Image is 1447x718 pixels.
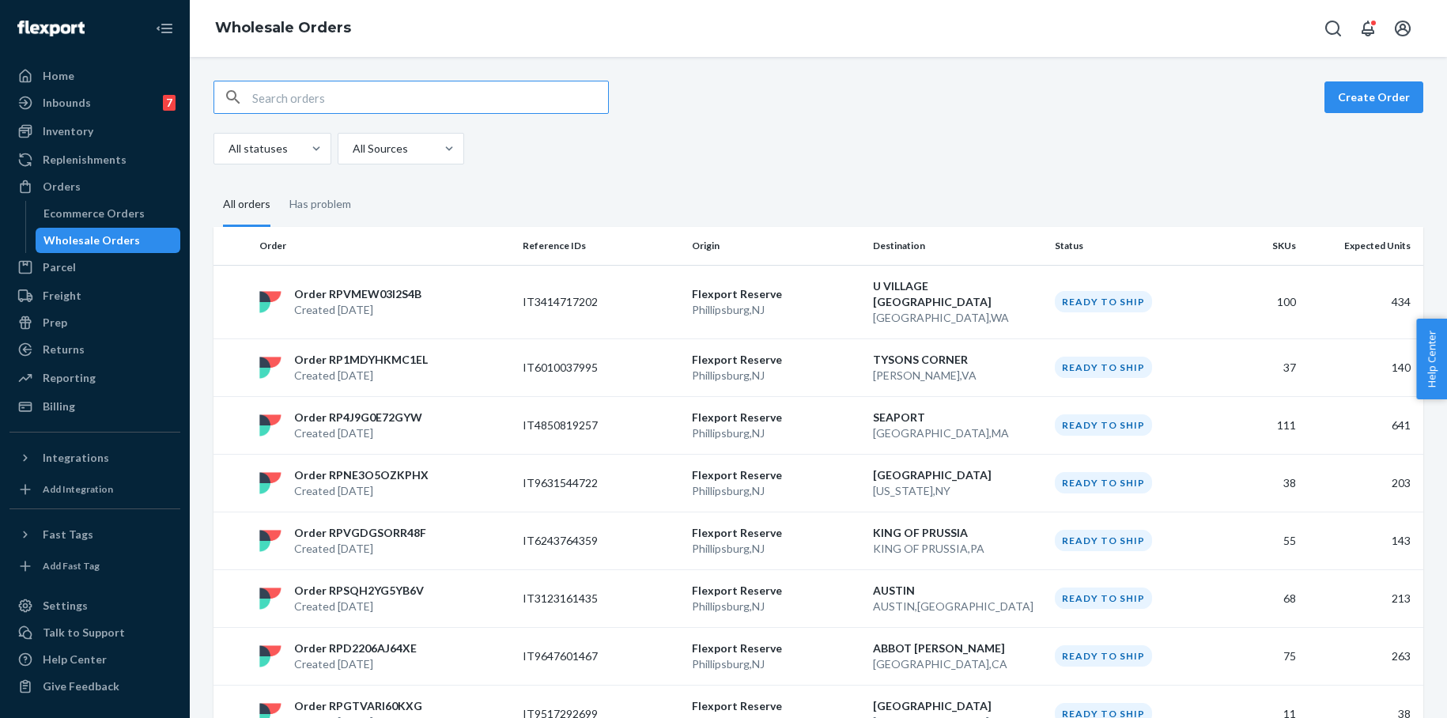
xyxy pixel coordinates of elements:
p: Created [DATE] [294,599,424,614]
img: flexport logo [259,645,281,667]
p: Phillipsburg , NJ [692,302,861,318]
p: [GEOGRAPHIC_DATA] , CA [873,656,1042,672]
p: Created [DATE] [294,425,422,441]
th: Expected Units [1302,227,1423,265]
p: [GEOGRAPHIC_DATA] [873,467,1042,483]
div: Ready to ship [1055,645,1152,667]
p: Flexport Reserve [692,583,861,599]
a: Add Integration [9,477,180,502]
div: Billing [43,399,75,414]
p: Order RPNE3O5OZKPHX [294,467,429,483]
p: Created [DATE] [294,483,429,499]
p: Order RPD2206AJ64XE [294,641,417,656]
td: 434 [1302,265,1423,338]
button: Open Search Box [1317,13,1349,44]
a: Inbounds7 [9,90,180,115]
div: Parcel [43,259,76,275]
button: Open notifications [1352,13,1384,44]
div: Prep [43,315,67,331]
a: Returns [9,337,180,362]
div: Ready to ship [1055,588,1152,609]
p: IT3123161435 [523,591,649,607]
div: Ecommerce Orders [43,206,145,221]
a: Prep [9,310,180,335]
p: Order RPVGDGSORR48F [294,525,426,541]
p: Flexport Reserve [692,467,861,483]
img: flexport logo [259,291,281,313]
a: Freight [9,283,180,308]
p: Created [DATE] [294,302,421,318]
button: Help Center [1416,319,1447,399]
p: AUSTIN , [GEOGRAPHIC_DATA] [873,599,1042,614]
a: Wholesale Orders [36,228,181,253]
div: Inbounds [43,95,91,111]
input: Search orders [252,81,608,113]
a: Settings [9,593,180,618]
p: Flexport Reserve [692,641,861,656]
p: Order RP4J9G0E72GYW [294,410,422,425]
td: 55 [1218,512,1302,569]
div: Home [43,68,74,84]
td: 203 [1302,454,1423,512]
p: Created [DATE] [294,656,417,672]
th: Origin [686,227,867,265]
img: flexport logo [259,472,281,494]
p: SEAPORT [873,410,1042,425]
a: Orders [9,174,180,199]
a: Ecommerce Orders [36,201,181,226]
div: Add Fast Tag [43,559,100,573]
p: IT3414717202 [523,294,649,310]
p: Order RPVMEW03I2S4B [294,286,421,302]
div: Ready to ship [1055,357,1152,378]
p: IT6010037995 [523,360,649,376]
div: Ready to ship [1055,414,1152,436]
div: Settings [43,598,88,614]
a: Add Fast Tag [9,554,180,579]
th: SKUs [1218,227,1302,265]
th: Status [1048,227,1218,265]
p: KING OF PRUSSIA , PA [873,541,1042,557]
p: KING OF PRUSSIA [873,525,1042,541]
ol: breadcrumbs [202,6,364,51]
div: Give Feedback [43,678,119,694]
div: Ready to ship [1055,530,1152,551]
a: Replenishments [9,147,180,172]
p: ABBOT [PERSON_NAME] [873,641,1042,656]
img: flexport logo [259,414,281,436]
p: TYSONS CORNER [873,352,1042,368]
a: Home [9,63,180,89]
p: [US_STATE] , NY [873,483,1042,499]
td: 37 [1218,338,1302,396]
div: Fast Tags [43,527,93,542]
div: Add Integration [43,482,113,496]
td: 641 [1302,396,1423,454]
button: Give Feedback [9,674,180,699]
p: Order RP1MDYHKMC1EL [294,352,428,368]
p: [GEOGRAPHIC_DATA] , WA [873,310,1042,326]
div: Replenishments [43,152,127,168]
td: 140 [1302,338,1423,396]
p: Phillipsburg , NJ [692,368,861,384]
div: Help Center [43,652,107,667]
button: Open account menu [1387,13,1419,44]
p: Flexport Reserve [692,286,861,302]
div: Freight [43,288,81,304]
div: Ready to ship [1055,472,1152,493]
div: Talk to Support [43,625,125,641]
p: Phillipsburg , NJ [692,656,861,672]
p: IT9631544722 [523,475,649,491]
td: 38 [1218,454,1302,512]
th: Order [253,227,516,265]
td: 143 [1302,512,1423,569]
img: flexport logo [259,530,281,552]
p: Flexport Reserve [692,410,861,425]
div: Orders [43,179,81,195]
div: Integrations [43,450,109,466]
p: Phillipsburg , NJ [692,425,861,441]
p: Created [DATE] [294,541,426,557]
div: 7 [163,95,176,111]
p: Order RPSQH2YG5YB6V [294,583,424,599]
input: All Sources [351,141,353,157]
a: Talk to Support [9,620,180,645]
